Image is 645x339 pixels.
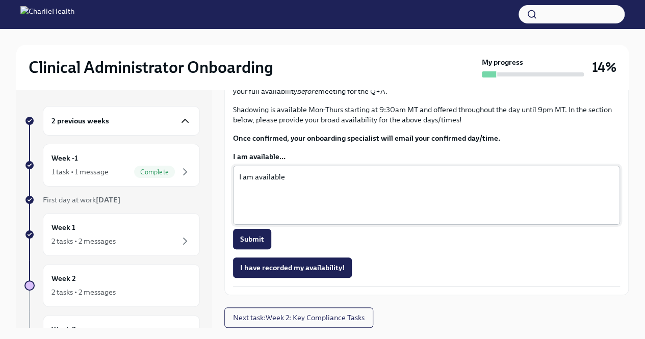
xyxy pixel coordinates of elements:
label: I am available... [233,151,620,162]
a: Week 12 tasks • 2 messages [24,213,200,256]
p: Shadowing is available Mon-Thurs starting at 9:30am MT and offered throughout the day until 9pm M... [233,105,620,125]
div: 2 tasks • 2 messages [51,236,116,246]
a: Week 22 tasks • 2 messages [24,264,200,307]
strong: Once confirmed, your onboarding specialist will email your confirmed day/time. [233,134,500,143]
textarea: I am available [239,171,614,220]
h6: Week 2 [51,273,76,284]
span: Submit [240,234,264,244]
h6: 2 previous weeks [51,115,109,126]
button: Next task:Week 2: Key Compliance Tasks [224,307,373,328]
div: 2 tasks • 2 messages [51,287,116,297]
span: Complete [134,168,175,176]
button: Submit [233,229,271,249]
span: Next task : Week 2: Key Compliance Tasks [233,312,365,323]
a: Week -11 task • 1 messageComplete [24,144,200,187]
img: CharlieHealth [20,6,74,22]
span: First day at work [43,195,120,204]
span: I have recorded my availability! [240,263,345,273]
a: First day at work[DATE] [24,195,200,205]
h3: 14% [592,58,616,76]
button: I have recorded my availability! [233,257,352,278]
strong: [DATE] [96,195,120,204]
div: 2 previous weeks [43,106,200,136]
div: 1 task • 1 message [51,167,109,177]
strong: My progress [482,57,523,67]
em: before [297,87,318,96]
h6: Week 3 [51,324,76,335]
h2: Clinical Administrator Onboarding [29,57,273,77]
h6: Week -1 [51,152,78,164]
h6: Week 1 [51,222,75,233]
